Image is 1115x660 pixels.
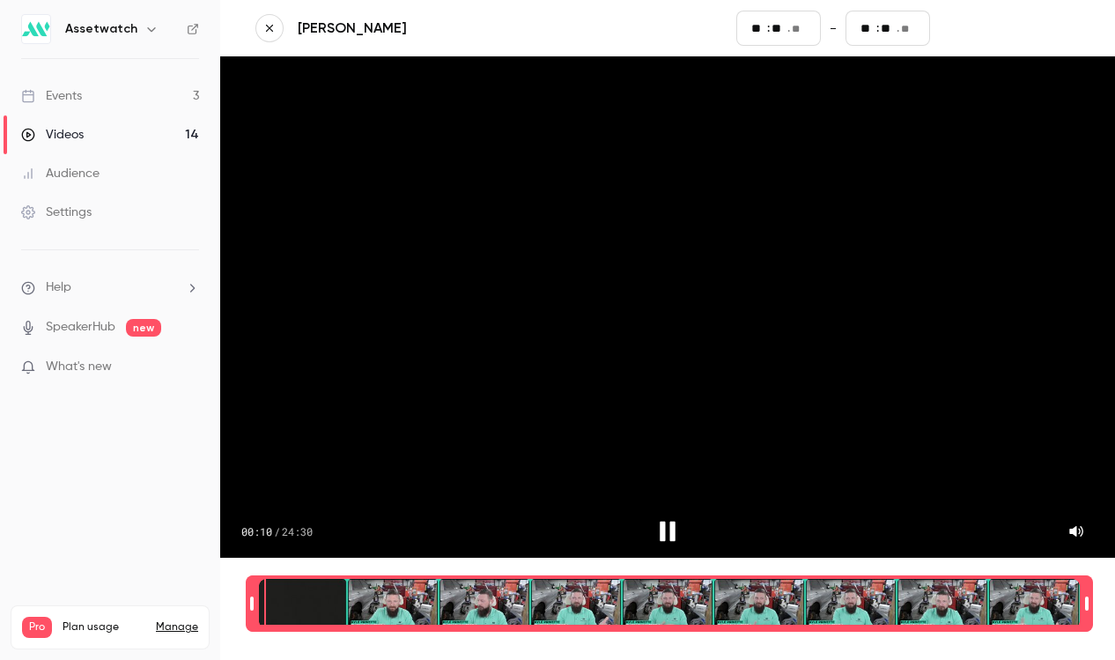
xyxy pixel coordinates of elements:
[21,165,100,182] div: Audience
[46,358,112,376] span: What's new
[21,87,82,105] div: Events
[298,18,720,39] a: [PERSON_NAME]
[792,19,806,39] input: milliseconds
[646,510,689,552] button: Pause
[787,19,790,38] span: .
[274,524,280,538] span: /
[830,18,837,39] span: -
[156,620,198,634] a: Manage
[860,19,875,38] input: minutes
[21,204,92,221] div: Settings
[881,19,895,38] input: seconds
[751,19,765,38] input: minutes
[939,11,1080,46] button: Save and exit
[845,11,930,46] fieldset: 24:36.57
[901,19,915,39] input: milliseconds
[282,524,313,538] span: 24:30
[1081,577,1093,630] div: Time range seconds end time
[767,19,770,38] span: :
[246,577,258,630] div: Time range seconds start time
[241,524,313,538] div: 00:10
[1059,514,1094,549] button: Mute
[241,524,272,538] span: 00:10
[46,278,71,297] span: Help
[126,319,161,337] span: new
[21,126,84,144] div: Videos
[772,19,786,38] input: seconds
[736,11,821,46] fieldset: 00:06.31
[220,56,1115,558] section: Video player
[897,19,899,38] span: .
[22,617,52,638] span: Pro
[876,19,879,38] span: :
[22,15,50,43] img: Assetwatch
[63,620,145,634] span: Plan usage
[65,20,137,38] h6: Assetwatch
[21,278,199,297] li: help-dropdown-opener
[255,579,1080,628] div: Time range selector
[46,318,115,337] a: SpeakerHub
